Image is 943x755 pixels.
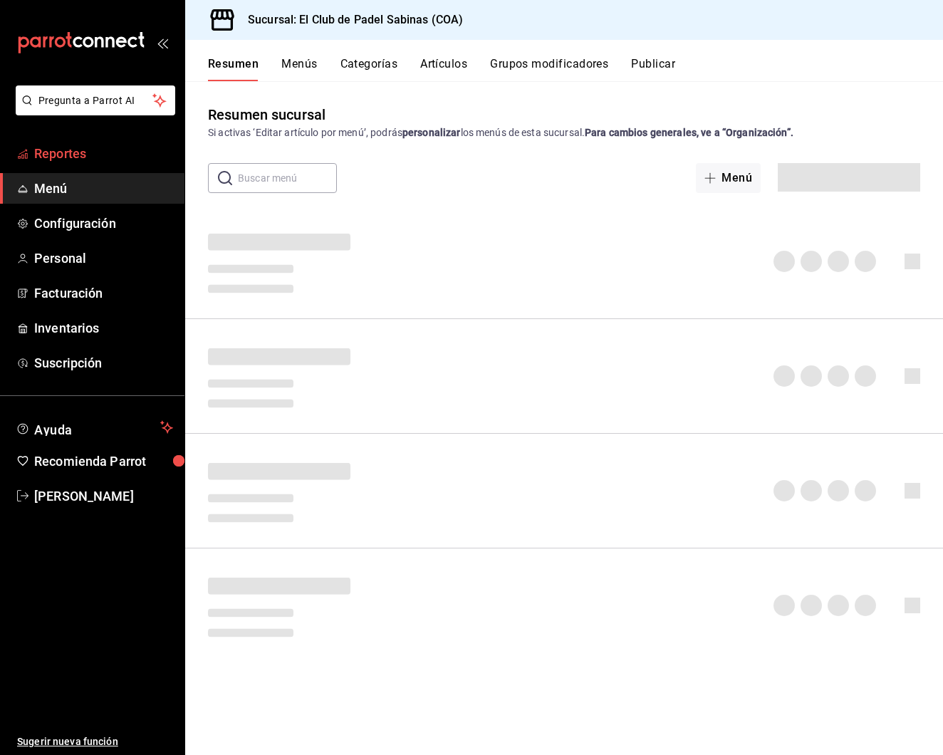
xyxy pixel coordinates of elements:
[38,93,153,108] span: Pregunta a Parrot AI
[208,125,920,140] div: Si activas ‘Editar artículo por menú’, podrás los menús de esta sucursal.
[34,486,173,506] span: [PERSON_NAME]
[420,57,467,81] button: Artículos
[340,57,398,81] button: Categorías
[34,283,173,303] span: Facturación
[208,104,325,125] div: Resumen sucursal
[34,249,173,268] span: Personal
[34,452,173,471] span: Recomienda Parrot
[238,164,337,192] input: Buscar menú
[157,37,168,48] button: open_drawer_menu
[208,57,943,81] div: navigation tabs
[696,163,761,193] button: Menú
[34,214,173,233] span: Configuración
[34,179,173,198] span: Menú
[34,318,173,338] span: Inventarios
[16,85,175,115] button: Pregunta a Parrot AI
[208,57,259,81] button: Resumen
[490,57,608,81] button: Grupos modificadores
[17,734,173,749] span: Sugerir nueva función
[281,57,317,81] button: Menús
[34,144,173,163] span: Reportes
[402,127,461,138] strong: personalizar
[585,127,793,138] strong: Para cambios generales, ve a “Organización”.
[236,11,463,28] h3: Sucursal: El Club de Padel Sabinas (COA)
[10,103,175,118] a: Pregunta a Parrot AI
[34,419,155,436] span: Ayuda
[631,57,675,81] button: Publicar
[34,353,173,373] span: Suscripción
